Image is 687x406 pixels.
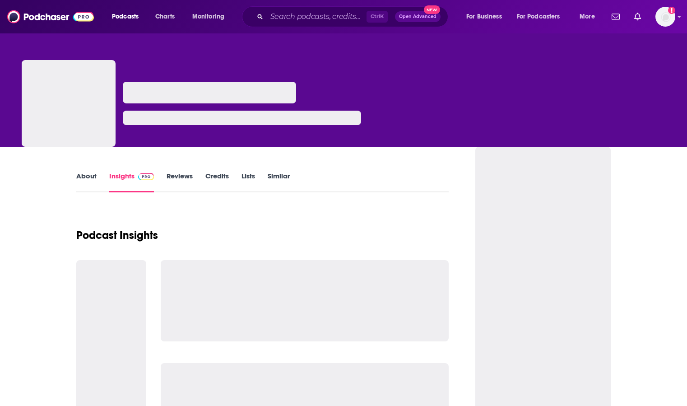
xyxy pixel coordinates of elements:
[106,9,150,24] button: open menu
[241,172,255,192] a: Lists
[580,10,595,23] span: More
[668,7,675,14] svg: Add a profile image
[511,9,573,24] button: open menu
[573,9,606,24] button: open menu
[76,172,97,192] a: About
[268,172,290,192] a: Similar
[399,14,436,19] span: Open Advanced
[395,11,441,22] button: Open AdvancedNew
[460,9,513,24] button: open menu
[267,9,367,24] input: Search podcasts, credits, & more...
[167,172,193,192] a: Reviews
[424,5,440,14] span: New
[7,8,94,25] img: Podchaser - Follow, Share and Rate Podcasts
[655,7,675,27] span: Logged in as BenLaurro
[155,10,175,23] span: Charts
[608,9,623,24] a: Show notifications dropdown
[76,229,158,242] h1: Podcast Insights
[655,7,675,27] img: User Profile
[109,172,154,192] a: InsightsPodchaser Pro
[517,10,560,23] span: For Podcasters
[192,10,224,23] span: Monitoring
[367,11,388,23] span: Ctrl K
[186,9,236,24] button: open menu
[112,10,139,23] span: Podcasts
[149,9,180,24] a: Charts
[655,7,675,27] button: Show profile menu
[251,6,457,27] div: Search podcasts, credits, & more...
[466,10,502,23] span: For Business
[138,173,154,180] img: Podchaser Pro
[631,9,645,24] a: Show notifications dropdown
[205,172,229,192] a: Credits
